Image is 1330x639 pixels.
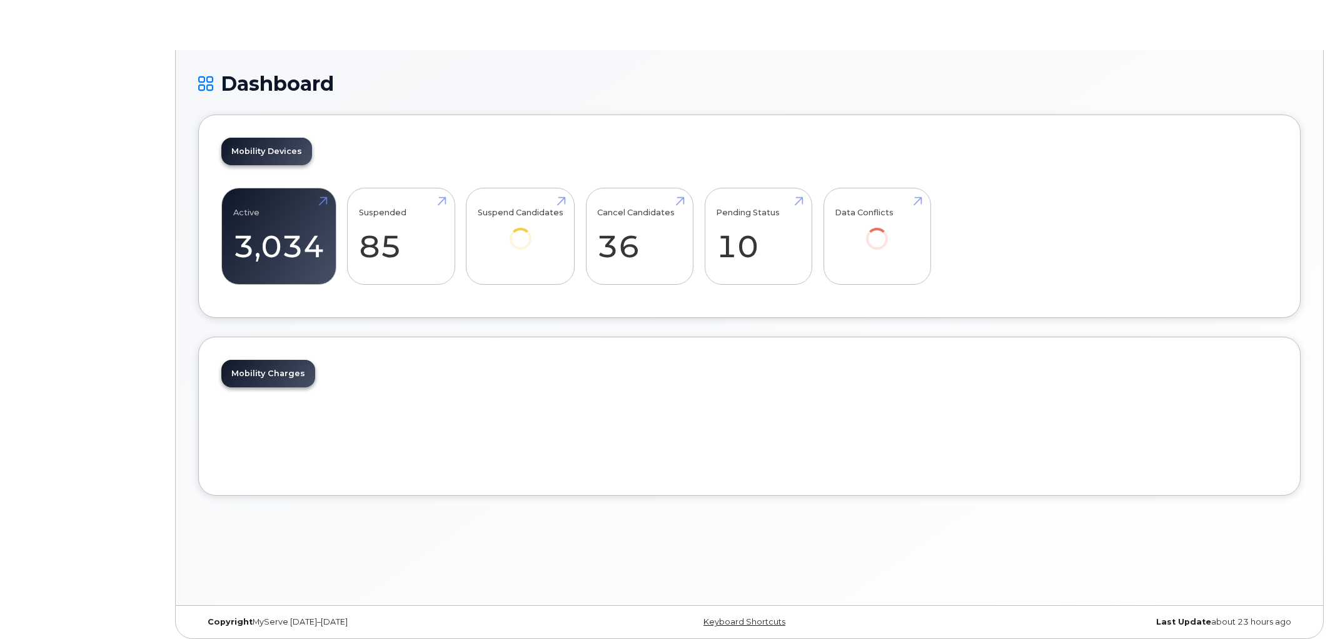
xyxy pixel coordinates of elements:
[233,195,325,278] a: Active 3,034
[478,195,563,267] a: Suspend Candidates
[716,195,800,278] a: Pending Status 10
[933,617,1301,627] div: about 23 hours ago
[703,617,785,626] a: Keyboard Shortcuts
[1156,617,1211,626] strong: Last Update
[198,73,1301,95] h1: Dashboard
[221,360,315,387] a: Mobility Charges
[597,195,682,278] a: Cancel Candidates 36
[198,617,566,627] div: MyServe [DATE]–[DATE]
[835,195,919,267] a: Data Conflicts
[221,138,312,165] a: Mobility Devices
[359,195,443,278] a: Suspended 85
[208,617,253,626] strong: Copyright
